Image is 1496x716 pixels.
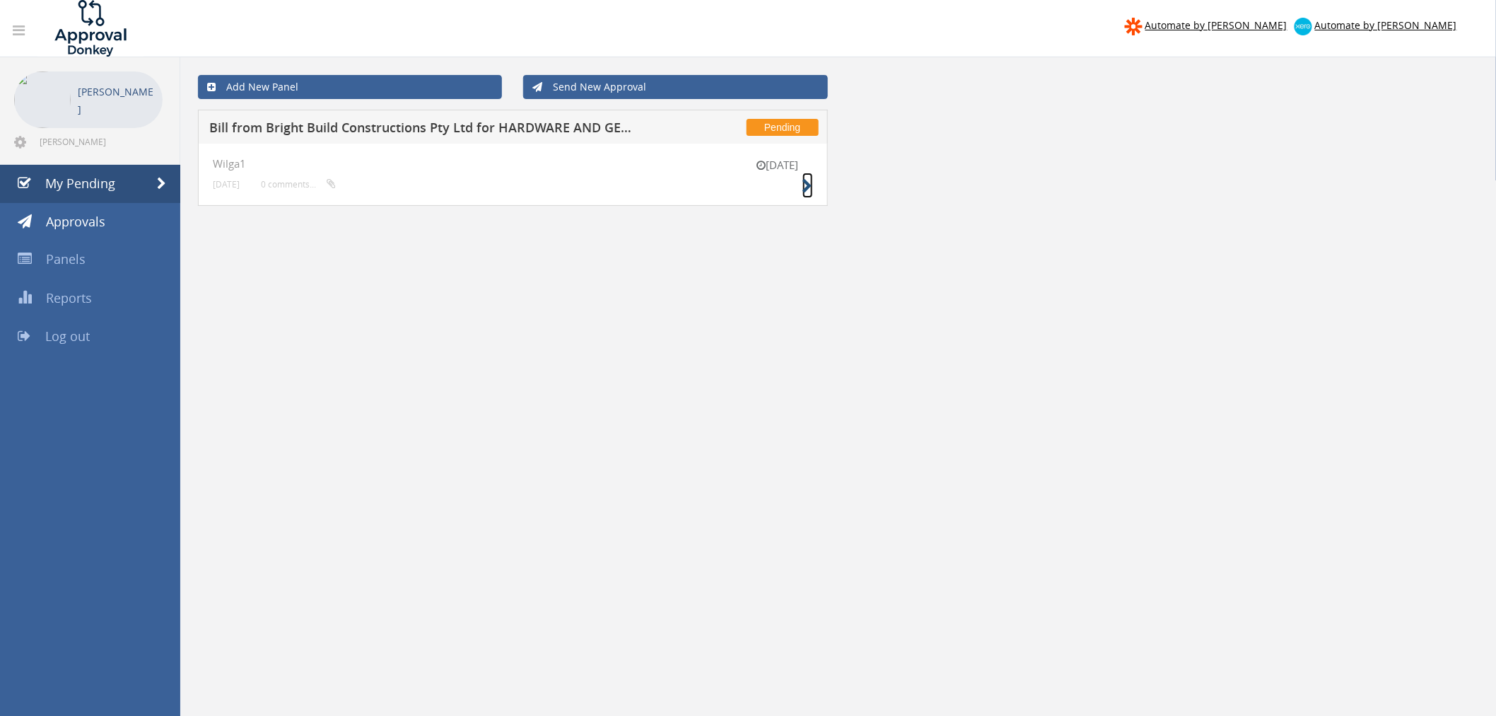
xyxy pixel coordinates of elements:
[213,158,813,170] h4: Wilga1
[46,289,92,306] span: Reports
[46,213,105,230] span: Approvals
[46,250,86,267] span: Panels
[198,75,502,99] a: Add New Panel
[40,136,160,147] span: [PERSON_NAME][EMAIL_ADDRESS][DOMAIN_NAME]
[45,175,115,192] span: My Pending
[209,121,634,139] h5: Bill from Bright Build Constructions Pty Ltd for HARDWARE AND GENERAL SUPPLIES LTD
[1315,18,1457,32] span: Automate by [PERSON_NAME]
[45,328,90,345] span: Log out
[1145,18,1287,32] span: Automate by [PERSON_NAME]
[1295,18,1312,35] img: xero-logo.png
[1125,18,1143,35] img: zapier-logomark.png
[261,179,336,190] small: 0 comments...
[213,179,240,190] small: [DATE]
[747,119,818,136] span: Pending
[523,75,827,99] a: Send New Approval
[78,83,156,118] p: [PERSON_NAME]
[742,158,813,173] small: [DATE]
